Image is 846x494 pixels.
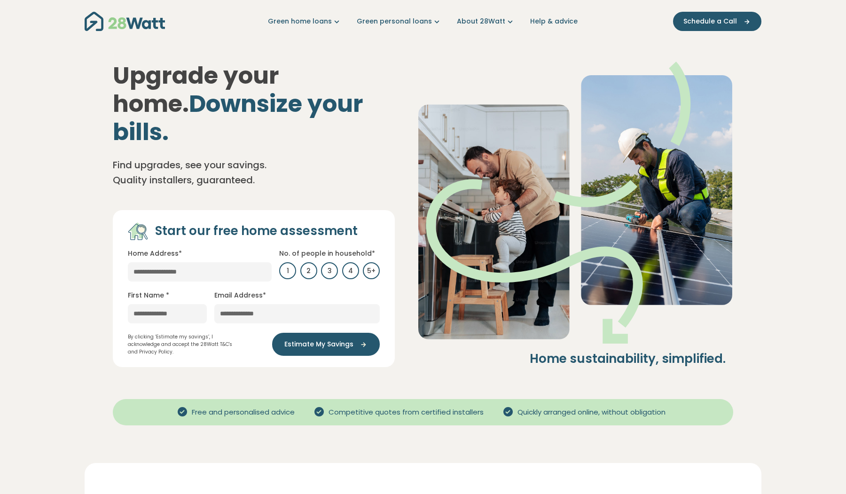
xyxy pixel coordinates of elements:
[268,16,342,26] a: Green home loans
[673,12,761,31] button: Schedule a Call
[321,262,338,279] label: 3
[300,262,317,279] label: 2
[155,223,358,239] h4: Start our free home assessment
[457,16,515,26] a: About 28Watt
[85,12,165,31] img: 28Watt
[128,249,182,259] label: Home Address*
[530,16,578,26] a: Help & advice
[128,333,242,356] p: By clicking ‘Estimate my savings’, I acknowledge and accept the 28Watt T&C's and Privacy Policy.
[214,290,266,300] label: Email Address*
[85,9,761,33] nav: Main navigation
[113,62,395,146] h1: Upgrade your home.
[113,87,363,149] span: Downsize your bills.
[272,333,380,356] button: Estimate My Savings
[514,407,669,418] span: Quickly arranged online, without obligation
[417,351,726,367] h4: Home sustainability, simplified.
[128,290,169,300] label: First Name *
[342,262,359,279] label: 4
[279,249,375,259] label: No. of people in household*
[188,407,298,418] span: Free and personalised advice
[284,339,353,349] span: Estimate My Savings
[279,262,296,279] label: 1
[113,157,301,188] p: Find upgrades, see your savings. Quality installers, guaranteed.
[357,16,442,26] a: Green personal loans
[363,262,380,279] label: 5+
[683,16,737,26] span: Schedule a Call
[325,407,487,418] span: Competitive quotes from certified installers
